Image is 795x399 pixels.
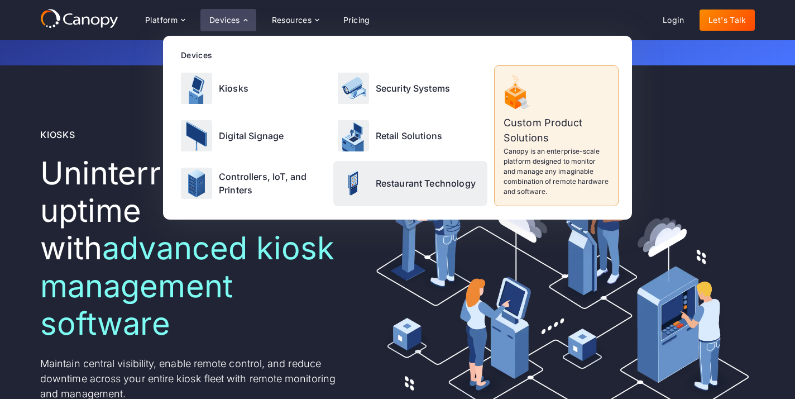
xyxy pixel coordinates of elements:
div: Resources [263,9,328,31]
a: Controllers, IoT, and Printers [176,161,331,206]
a: Restaurant Technology [333,161,488,206]
nav: Devices [163,36,632,220]
div: Devices [200,9,256,31]
a: Security Systems [333,65,488,111]
a: Digital Signage [176,113,331,158]
span: advanced kiosk management software [40,229,334,342]
h1: Uninterrupted uptime with ‍ [40,155,343,343]
a: Kiosks [176,65,331,111]
p: Get [124,47,671,59]
p: Kiosks [219,82,248,95]
div: Platform [145,16,178,24]
p: Retail Solutions [376,129,443,142]
p: Digital Signage [219,129,284,142]
a: Pricing [334,9,379,31]
p: Controllers, IoT, and Printers [219,170,327,197]
p: Canopy is an enterprise-scale platform designed to monitor and manage any imaginable combination ... [504,146,609,197]
p: Custom Product Solutions [504,115,609,145]
a: Custom Product SolutionsCanopy is an enterprise-scale platform designed to monitor and manage any... [494,65,619,206]
div: Devices [181,49,619,61]
div: Resources [272,16,312,24]
div: Kiosks [40,128,75,141]
div: Platform [136,9,194,31]
a: Let's Talk [700,9,755,31]
p: Restaurant Technology [376,177,476,190]
p: Security Systems [376,82,451,95]
a: Login [654,9,693,31]
a: Retail Solutions [333,113,488,158]
div: Devices [209,16,240,24]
